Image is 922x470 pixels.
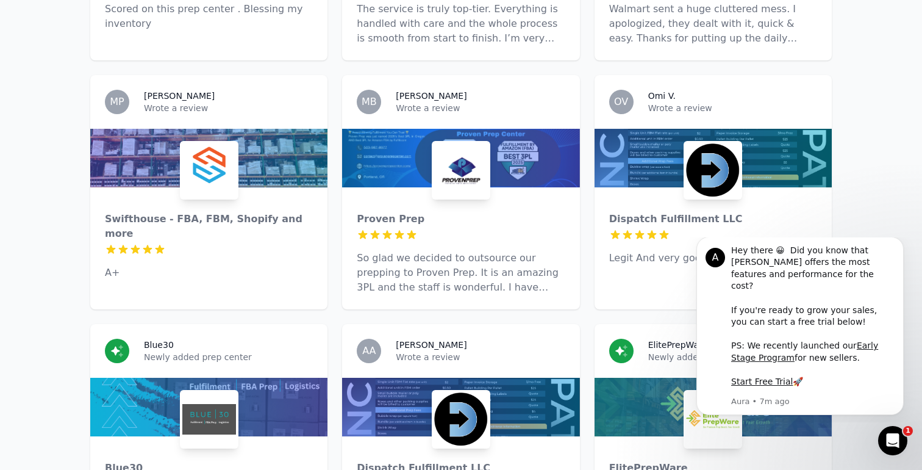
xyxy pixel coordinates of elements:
p: Scored on this prep center . Blessing my inventory [105,2,313,31]
iframe: Intercom live chat [878,426,907,455]
img: Dispatch Fulfillment LLC [686,143,740,197]
p: Legit And very good guys :) Great Service. [609,251,817,266]
img: Proven Prep [434,143,488,197]
p: So glad we decided to outsource our prepping to Proven Prep. It is an amazing 3PL and the staff i... [357,251,565,295]
span: 1 [903,426,913,436]
p: Newly added prep center [144,351,313,363]
p: The service is truly top-tier. Everything is handled with care and the whole process is smooth fr... [357,2,565,46]
h3: [PERSON_NAME] [396,339,466,351]
a: Start Free Trial [53,139,115,149]
iframe: Intercom notifications message [678,237,922,422]
span: AA [362,346,376,356]
p: Wrote a review [396,351,565,363]
span: MB [362,97,377,107]
h3: Omi V. [648,90,676,102]
a: MB[PERSON_NAME]Wrote a reviewProven PrepProven PrepSo glad we decided to outsource our prepping t... [342,75,579,309]
p: Newly added prep center [648,351,817,363]
div: Message content [53,7,216,157]
img: Blue30 [182,392,236,446]
p: Walmart sent a huge cluttered mess. I apologized, they dealt with it, quick & easy. Thanks for pu... [609,2,817,46]
b: 🚀 [115,139,125,149]
div: Profile image for Aura [27,10,47,30]
a: MP[PERSON_NAME]Wrote a reviewSwifthouse - FBA, FBM, Shopify and moreSwifthouse - FBA, FBM, Shopif... [90,75,327,309]
div: Proven Prep [357,212,565,226]
h3: [PERSON_NAME] [144,90,215,102]
p: Wrote a review [648,102,817,114]
a: OVOmi V.Wrote a reviewDispatch Fulfillment LLCDispatch Fulfillment LLCLegit And very good guys :)... [595,75,832,309]
p: Wrote a review [144,102,313,114]
div: Hey there 😀 Did you know that [PERSON_NAME] offers the most features and performance for the cost... [53,7,216,151]
p: Message from Aura, sent 7m ago [53,159,216,170]
div: Swifthouse - FBA, FBM, Shopify and more [105,212,313,241]
span: OV [614,97,628,107]
h3: ElitePrepWare [648,339,707,351]
span: MP [110,97,124,107]
img: Swifthouse - FBA, FBM, Shopify and more [182,143,236,197]
h3: Blue30 [144,339,174,351]
h3: [PERSON_NAME] [396,90,466,102]
div: Dispatch Fulfillment LLC [609,212,817,226]
img: Dispatch Fulfillment LLC [434,392,488,446]
p: A+ [105,266,313,280]
p: Wrote a review [396,102,565,114]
